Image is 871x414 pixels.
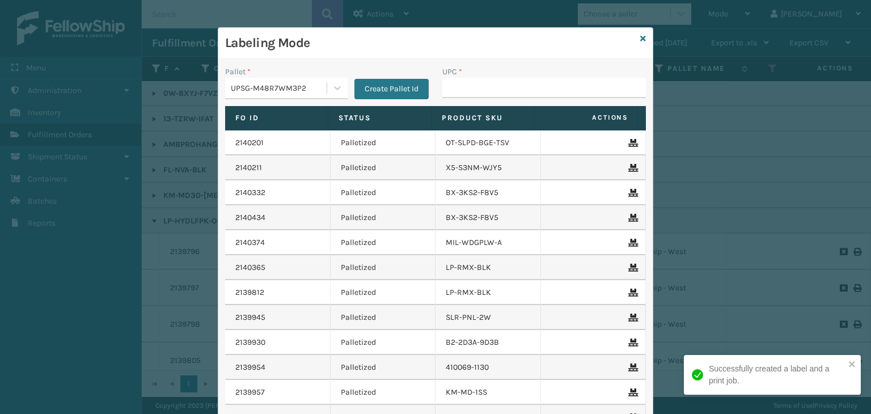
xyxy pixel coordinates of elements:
td: Palletized [331,130,436,155]
a: 2140201 [235,137,264,149]
label: Fo Id [235,113,318,123]
i: Remove From Pallet [628,388,635,396]
td: BX-3KS2-F8V5 [435,205,541,230]
td: Palletized [331,230,436,255]
a: 2139954 [235,362,265,373]
td: 410069-1130 [435,355,541,380]
td: SLR-PNL-2W [435,305,541,330]
a: 2139930 [235,337,265,348]
a: 2140365 [235,262,265,273]
i: Remove From Pallet [628,164,635,172]
i: Remove From Pallet [628,339,635,347]
td: Palletized [331,155,436,180]
i: Remove From Pallet [628,139,635,147]
label: Product SKU [442,113,524,123]
td: Palletized [331,355,436,380]
div: Successfully created a label and a print job. [709,363,845,387]
button: Create Pallet Id [354,79,429,99]
i: Remove From Pallet [628,364,635,371]
a: 2140211 [235,162,262,174]
a: 2140332 [235,187,265,198]
td: Palletized [331,330,436,355]
td: B2-2D3A-9D3B [435,330,541,355]
i: Remove From Pallet [628,189,635,197]
div: UPSG-M48R7WM3P2 [231,82,328,94]
a: 2140374 [235,237,265,248]
i: Remove From Pallet [628,289,635,297]
td: Palletized [331,180,436,205]
td: LP-RMX-BLK [435,255,541,280]
i: Remove From Pallet [628,214,635,222]
td: LP-RMX-BLK [435,280,541,305]
a: 2139945 [235,312,265,323]
a: 2139957 [235,387,265,398]
a: 2139812 [235,287,264,298]
i: Remove From Pallet [628,314,635,322]
td: Palletized [331,280,436,305]
td: Palletized [331,305,436,330]
td: BX-3KS2-F8V5 [435,180,541,205]
a: 2140434 [235,212,265,223]
i: Remove From Pallet [628,264,635,272]
h3: Labeling Mode [225,35,636,52]
td: KM-MD-1SS [435,380,541,405]
label: Pallet [225,66,251,78]
td: Palletized [331,380,436,405]
td: Palletized [331,255,436,280]
label: Status [339,113,421,123]
label: UPC [442,66,462,78]
td: OT-SLPD-BGE-TSV [435,130,541,155]
td: X5-S3NM-WJY5 [435,155,541,180]
td: Palletized [331,205,436,230]
i: Remove From Pallet [628,239,635,247]
td: MIL-WDGPLW-A [435,230,541,255]
span: Actions [538,108,635,127]
button: close [848,360,856,370]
